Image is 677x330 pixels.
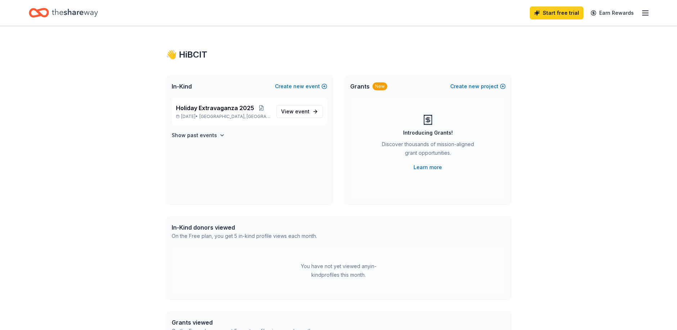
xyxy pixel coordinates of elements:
div: In-Kind donors viewed [172,223,317,232]
button: Createnewproject [450,82,506,91]
div: 👋 Hi BCIT [166,49,511,60]
span: event [295,108,310,114]
span: [GEOGRAPHIC_DATA], [GEOGRAPHIC_DATA] [199,114,270,119]
div: Discover thousands of mission-aligned grant opportunities. [379,140,477,160]
span: In-Kind [172,82,192,91]
div: New [373,82,387,90]
a: Earn Rewards [586,6,638,19]
h4: Show past events [172,131,217,140]
div: On the Free plan, you get 5 in-kind profile views each month. [172,232,317,240]
p: [DATE] • [176,114,271,119]
span: new [293,82,304,91]
a: Learn more [414,163,442,172]
button: Show past events [172,131,225,140]
a: Start free trial [530,6,583,19]
span: Holiday Extravaganza 2025 [176,104,254,112]
div: Introducing Grants! [403,128,453,137]
div: Grants viewed [172,318,313,327]
a: View event [276,105,323,118]
button: Createnewevent [275,82,327,91]
span: new [469,82,479,91]
div: You have not yet viewed any in-kind profiles this month. [294,262,384,279]
a: Home [29,4,98,21]
span: Grants [350,82,370,91]
span: View [281,107,310,116]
